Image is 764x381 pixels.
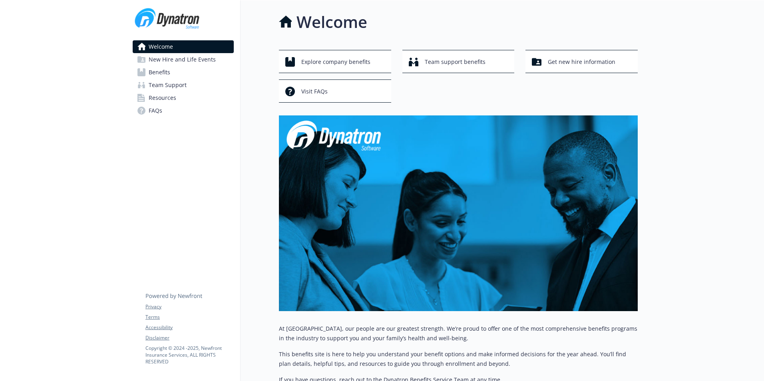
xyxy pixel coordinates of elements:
a: Disclaimer [145,334,233,341]
span: Team support benefits [425,54,485,69]
button: Visit FAQs [279,79,391,103]
h1: Welcome [296,10,367,34]
p: Copyright © 2024 - 2025 , Newfront Insurance Services, ALL RIGHTS RESERVED [145,345,233,365]
a: Benefits [133,66,234,79]
a: Terms [145,314,233,321]
a: Accessibility [145,324,233,331]
a: New Hire and Life Events [133,53,234,66]
button: Get new hire information [525,50,638,73]
a: FAQs [133,104,234,117]
a: Privacy [145,303,233,310]
span: Explore company benefits [301,54,370,69]
span: FAQs [149,104,162,117]
span: Welcome [149,40,173,53]
button: Explore company benefits [279,50,391,73]
a: Team Support [133,79,234,91]
p: At [GEOGRAPHIC_DATA], our people are our greatest strength. We’re proud to offer one of the most ... [279,324,638,343]
a: Welcome [133,40,234,53]
a: Resources [133,91,234,104]
span: Visit FAQs [301,84,328,99]
span: Resources [149,91,176,104]
span: Benefits [149,66,170,79]
span: New Hire and Life Events [149,53,216,66]
span: Team Support [149,79,187,91]
span: Get new hire information [548,54,615,69]
img: overview page banner [279,115,638,311]
button: Team support benefits [402,50,515,73]
p: This benefits site is here to help you understand your benefit options and make informed decision... [279,349,638,369]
